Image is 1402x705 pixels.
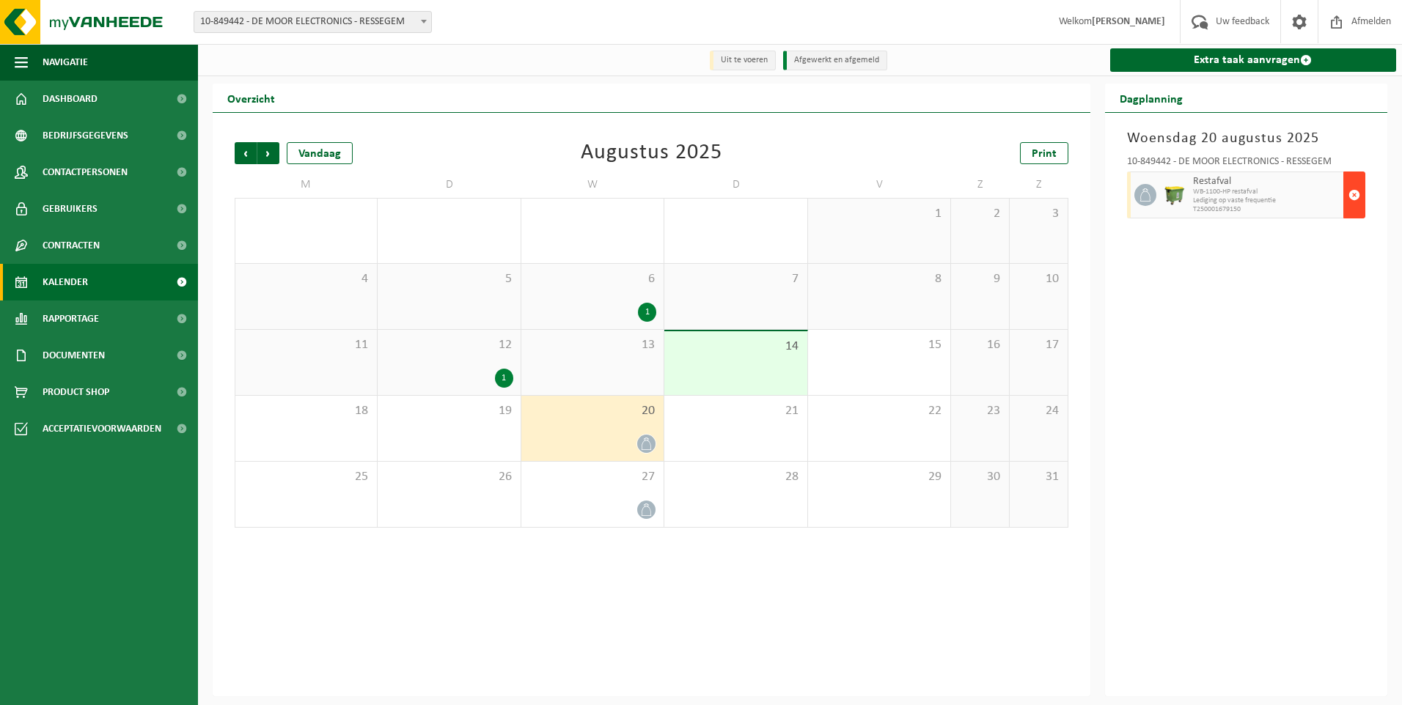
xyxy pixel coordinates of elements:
[235,142,257,164] span: Vorige
[1092,16,1165,27] strong: [PERSON_NAME]
[1010,171,1068,198] td: Z
[672,469,799,485] span: 28
[672,403,799,419] span: 21
[194,11,432,33] span: 10-849442 - DE MOOR ELECTRONICS - RESSEGEM
[43,337,105,374] span: Documenten
[1032,148,1057,160] span: Print
[243,337,370,353] span: 11
[1017,403,1060,419] span: 24
[958,469,1002,485] span: 30
[235,171,378,198] td: M
[672,271,799,287] span: 7
[257,142,279,164] span: Volgende
[495,369,513,388] div: 1
[43,410,161,447] span: Acceptatievoorwaarden
[958,403,1002,419] span: 23
[1017,206,1060,222] span: 3
[243,469,370,485] span: 25
[43,300,99,337] span: Rapportage
[951,171,1010,198] td: Z
[1017,469,1060,485] span: 31
[43,374,109,410] span: Product Shop
[43,81,98,117] span: Dashboard
[385,271,513,287] span: 5
[808,171,951,198] td: V
[1127,128,1366,150] h3: Woensdag 20 augustus 2025
[672,339,799,355] span: 14
[1105,84,1197,112] h2: Dagplanning
[243,403,370,419] span: 18
[43,154,128,191] span: Contactpersonen
[783,51,887,70] li: Afgewerkt en afgemeld
[638,303,656,322] div: 1
[815,271,943,287] span: 8
[529,403,656,419] span: 20
[43,117,128,154] span: Bedrijfsgegevens
[664,171,807,198] td: D
[529,337,656,353] span: 13
[213,84,290,112] h2: Overzicht
[1193,196,1340,205] span: Lediging op vaste frequentie
[815,403,943,419] span: 22
[1110,48,1397,72] a: Extra taak aanvragen
[43,44,88,81] span: Navigatie
[815,337,943,353] span: 15
[1020,142,1068,164] a: Print
[194,12,431,32] span: 10-849442 - DE MOOR ELECTRONICS - RESSEGEM
[581,142,722,164] div: Augustus 2025
[529,271,656,287] span: 6
[1193,176,1340,188] span: Restafval
[958,206,1002,222] span: 2
[385,337,513,353] span: 12
[1017,337,1060,353] span: 17
[287,142,353,164] div: Vandaag
[710,51,776,70] li: Uit te voeren
[1193,188,1340,196] span: WB-1100-HP restafval
[958,337,1002,353] span: 16
[815,206,943,222] span: 1
[815,469,943,485] span: 29
[385,403,513,419] span: 19
[958,271,1002,287] span: 9
[1017,271,1060,287] span: 10
[43,264,88,300] span: Kalender
[43,191,98,227] span: Gebruikers
[43,227,100,264] span: Contracten
[529,469,656,485] span: 27
[1193,205,1340,214] span: T250001679150
[378,171,521,198] td: D
[243,271,370,287] span: 4
[1127,157,1366,171] div: 10-849442 - DE MOOR ELECTRONICS - RESSEGEM
[385,469,513,485] span: 26
[521,171,664,198] td: W
[1164,184,1186,206] img: WB-1100-HPE-GN-50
